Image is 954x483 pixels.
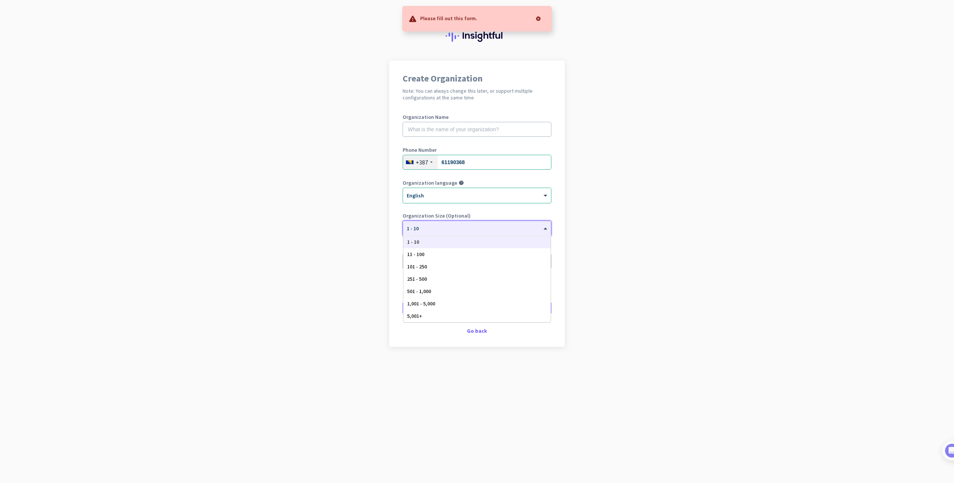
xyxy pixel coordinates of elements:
label: Organization Size (Optional) [403,213,551,218]
span: 11 - 100 [407,251,424,258]
i: help [459,180,464,185]
div: Go back [403,328,551,333]
div: Options List [403,236,551,322]
label: Organization language [403,180,457,185]
label: Organization Name [403,114,551,120]
span: 101 - 250 [407,263,427,270]
input: 30 212-345 [403,155,551,170]
h2: Note: You can always change this later, or support multiple configurations at the same time [403,87,551,101]
div: +387 [416,159,428,166]
span: 1,001 - 5,000 [407,300,435,307]
label: Phone Number [403,147,551,153]
span: 5,001+ [407,313,422,319]
img: Insightful [446,30,508,42]
span: 251 - 500 [407,276,427,282]
h1: Create Organization [403,74,551,83]
span: 501 - 1,000 [407,288,431,295]
input: What is the name of your organization? [403,122,551,137]
button: Create Organization [403,301,551,315]
p: Please fill out this form. [420,14,477,22]
span: 1 - 10 [407,239,419,245]
label: Organization Time Zone [403,246,551,251]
